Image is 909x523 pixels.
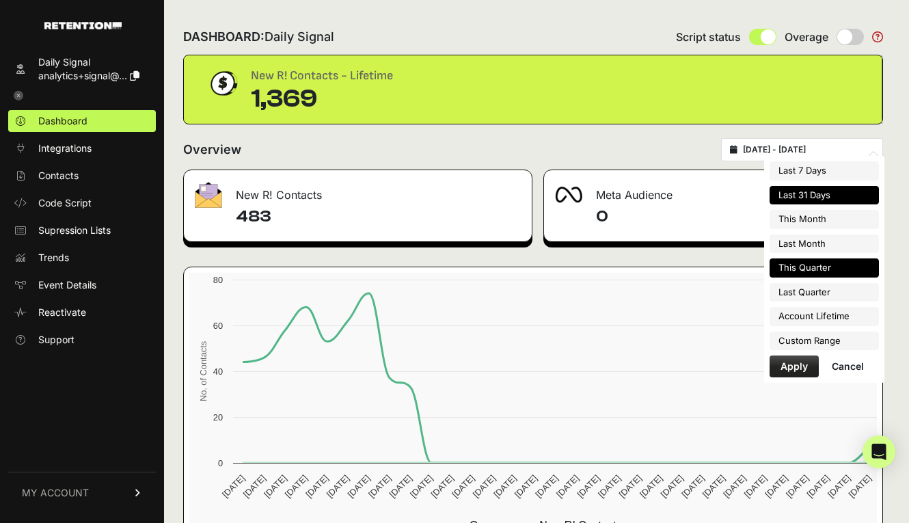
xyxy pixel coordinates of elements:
text: [DATE] [596,473,623,500]
text: [DATE] [262,473,288,500]
text: [DATE] [554,473,581,500]
text: [DATE] [325,473,351,500]
text: [DATE] [638,473,664,500]
text: [DATE] [220,473,247,500]
span: MY ACCOUNT [22,486,89,500]
text: [DATE] [784,473,811,500]
a: Integrations [8,137,156,159]
span: Integrations [38,142,92,155]
img: dollar-coin-05c43ed7efb7bc0c12610022525b4bbbb207c7efeef5aecc26f025e68dcafac9.png [206,66,240,100]
span: Contacts [38,169,79,183]
text: [DATE] [283,473,310,500]
text: [DATE] [575,473,601,500]
span: Dashboard [38,114,87,128]
text: [DATE] [450,473,476,500]
a: Contacts [8,165,156,187]
div: New R! Contacts [184,170,532,211]
h2: DASHBOARD: [183,27,334,46]
span: Reactivate [38,306,86,319]
text: [DATE] [241,473,268,500]
text: [DATE] [617,473,644,500]
div: Meta Audience [544,170,882,211]
a: Reactivate [8,301,156,323]
text: [DATE] [491,473,518,500]
text: [DATE] [429,473,456,500]
span: analytics+signal@... [38,70,127,81]
button: Cancel [821,356,875,377]
text: [DATE] [804,473,831,500]
li: Custom Range [770,332,879,351]
li: This Month [770,210,879,229]
a: Event Details [8,274,156,296]
li: Last 7 Days [770,161,879,180]
span: Support [38,333,74,347]
a: Code Script [8,192,156,214]
text: [DATE] [408,473,435,500]
text: [DATE] [303,473,330,500]
a: MY ACCOUNT [8,472,156,513]
a: Daily Signal analytics+signal@... [8,51,156,87]
text: 20 [213,412,223,423]
span: Supression Lists [38,224,111,237]
button: Apply [770,356,819,377]
img: fa-envelope-19ae18322b30453b285274b1b8af3d052b27d846a4fbe8435d1a52b978f639a2.png [195,182,222,208]
text: [DATE] [513,473,539,500]
li: Account Lifetime [770,307,879,326]
span: Code Script [38,196,92,210]
span: Trends [38,251,69,265]
h4: 0 [596,206,871,228]
text: [DATE] [366,473,393,500]
div: Open Intercom Messenger [863,435,895,468]
li: Last Quarter [770,283,879,302]
text: [DATE] [388,473,414,500]
text: 60 [213,321,223,331]
span: Overage [785,29,828,45]
span: Script status [676,29,741,45]
span: Daily Signal [264,29,334,44]
h4: 483 [236,206,521,228]
text: [DATE] [679,473,706,500]
text: [DATE] [345,473,372,500]
text: [DATE] [742,473,769,500]
a: Supression Lists [8,219,156,241]
text: No. of Contacts [198,341,208,401]
a: Dashboard [8,110,156,132]
div: New R! Contacts - Lifetime [251,66,393,85]
div: 1,369 [251,85,393,113]
a: Support [8,329,156,351]
text: [DATE] [659,473,686,500]
img: Retention.com [44,22,122,29]
text: [DATE] [471,473,498,500]
li: Last Month [770,234,879,254]
text: 40 [213,366,223,377]
text: 0 [218,458,223,468]
li: This Quarter [770,258,879,278]
h2: Overview [183,140,241,159]
img: fa-meta-2f981b61bb99beabf952f7030308934f19ce035c18b003e963880cc3fabeebb7.png [555,187,582,203]
text: [DATE] [847,473,873,500]
text: [DATE] [721,473,748,500]
text: 80 [213,275,223,285]
div: Daily Signal [38,55,139,69]
li: Last 31 Days [770,186,879,205]
text: [DATE] [533,473,560,500]
span: Event Details [38,278,96,292]
text: [DATE] [826,473,852,500]
text: [DATE] [701,473,727,500]
a: Trends [8,247,156,269]
text: [DATE] [763,473,789,500]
